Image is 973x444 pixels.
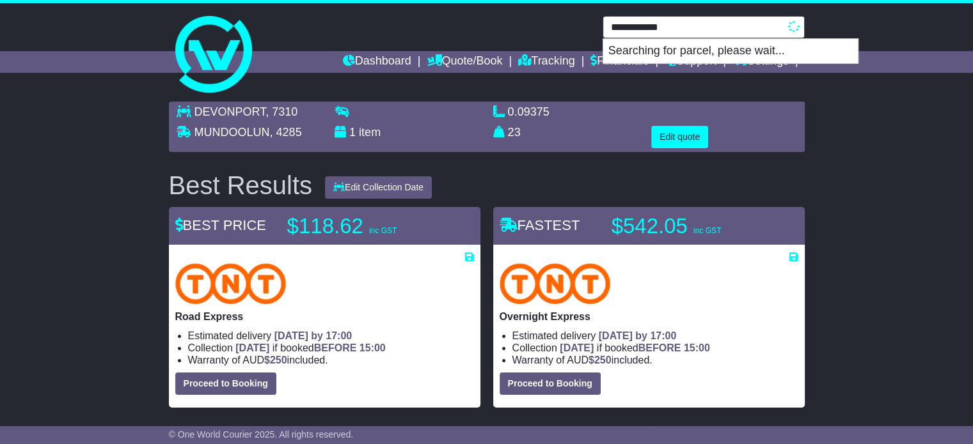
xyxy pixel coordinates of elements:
span: 1 [349,126,356,139]
button: Proceed to Booking [500,372,601,395]
span: 15:00 [360,342,386,353]
li: Collection [188,342,474,354]
span: 250 [270,355,287,365]
a: Quote/Book [427,51,502,73]
span: © One World Courier 2025. All rights reserved. [169,429,354,440]
span: if booked [235,342,385,353]
span: item [359,126,381,139]
span: BEST PRICE [175,217,266,233]
span: 15:00 [684,342,710,353]
span: $ [589,355,612,365]
span: FASTEST [500,217,580,233]
span: BEFORE [638,342,681,353]
button: Proceed to Booking [175,372,276,395]
div: Best Results [162,171,319,199]
span: 0.09375 [508,105,550,118]
span: BEFORE [314,342,357,353]
span: [DATE] [560,342,594,353]
li: Estimated delivery [512,330,798,342]
span: [DATE] by 17:00 [274,330,352,341]
a: Financials [590,51,649,73]
span: MUNDOOLUN [194,126,270,139]
a: Tracking [518,51,574,73]
li: Estimated delivery [188,330,474,342]
li: Warranty of AUD included. [512,354,798,366]
img: TNT Domestic: Road Express [175,263,287,304]
span: inc GST [693,226,721,235]
button: Edit Collection Date [325,176,432,199]
p: Searching for parcel, please wait... [603,39,858,63]
span: [DATE] by 17:00 [599,330,677,341]
a: Dashboard [343,51,411,73]
span: $ [264,355,287,365]
li: Collection [512,342,798,354]
button: Edit quote [651,126,708,148]
span: , 7310 [265,105,297,118]
p: Road Express [175,310,474,323]
li: Warranty of AUD included. [188,354,474,366]
span: inc GST [369,226,397,235]
img: TNT Domestic: Overnight Express [500,263,611,304]
span: , 4285 [270,126,302,139]
p: $542.05 [612,213,771,239]
p: Overnight Express [500,310,798,323]
span: 23 [508,126,521,139]
span: [DATE] [235,342,269,353]
span: 250 [594,355,612,365]
span: if booked [560,342,709,353]
p: $118.62 [287,213,447,239]
span: DEVONPORT [194,105,266,118]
